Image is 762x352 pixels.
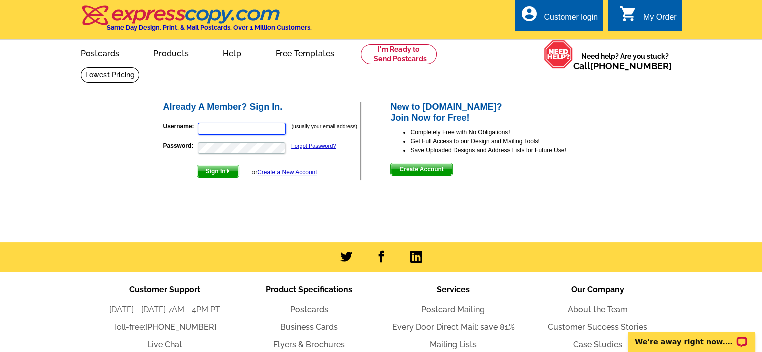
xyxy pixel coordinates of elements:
a: Business Cards [280,322,338,332]
span: Need help? Are you stuck? [573,51,677,71]
h4: Same Day Design, Print, & Mail Postcards. Over 1 Million Customers. [107,24,312,31]
iframe: LiveChat chat widget [621,320,762,352]
a: Case Studies [573,340,622,349]
a: account_circle Customer login [520,11,598,24]
a: Forgot Password? [291,143,336,149]
li: Toll-free: [93,321,237,333]
small: (usually your email address) [292,123,357,129]
span: Customer Support [129,285,200,294]
span: Product Specifications [266,285,352,294]
a: Postcard Mailing [421,305,485,314]
a: shopping_cart My Order [619,11,677,24]
a: Live Chat [147,340,182,349]
button: Sign In [197,165,239,178]
span: Our Company [571,285,624,294]
li: Get Full Access to our Design and Mailing Tools! [410,137,600,146]
h2: New to [DOMAIN_NAME]? Join Now for Free! [390,102,600,123]
img: button-next-arrow-white.png [226,169,230,173]
i: account_circle [520,5,538,23]
a: Create a New Account [257,169,317,176]
a: About the Team [568,305,628,314]
span: Sign In [197,165,239,177]
a: Postcards [65,41,136,64]
a: Help [207,41,258,64]
span: Create Account [391,163,452,175]
a: Customer Success Stories [548,322,647,332]
li: Save Uploaded Designs and Address Lists for Future Use! [410,146,600,155]
div: or [251,168,317,177]
a: Every Door Direct Mail: save 81% [392,322,515,332]
a: Postcards [290,305,328,314]
li: Completely Free with No Obligations! [410,128,600,137]
div: My Order [643,13,677,27]
a: Free Templates [260,41,351,64]
a: [PHONE_NUMBER] [145,322,216,332]
a: [PHONE_NUMBER] [590,61,672,71]
button: Create Account [390,163,452,176]
a: Same Day Design, Print, & Mail Postcards. Over 1 Million Customers. [81,12,312,31]
label: Password: [163,141,197,150]
span: Services [437,285,470,294]
a: Products [137,41,205,64]
a: Flyers & Brochures [273,340,345,349]
h2: Already A Member? Sign In. [163,102,360,113]
li: [DATE] - [DATE] 7AM - 4PM PT [93,304,237,316]
div: Customer login [544,13,598,27]
span: Call [573,61,672,71]
img: help [544,40,573,69]
label: Username: [163,122,197,131]
i: shopping_cart [619,5,637,23]
a: Mailing Lists [430,340,477,349]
